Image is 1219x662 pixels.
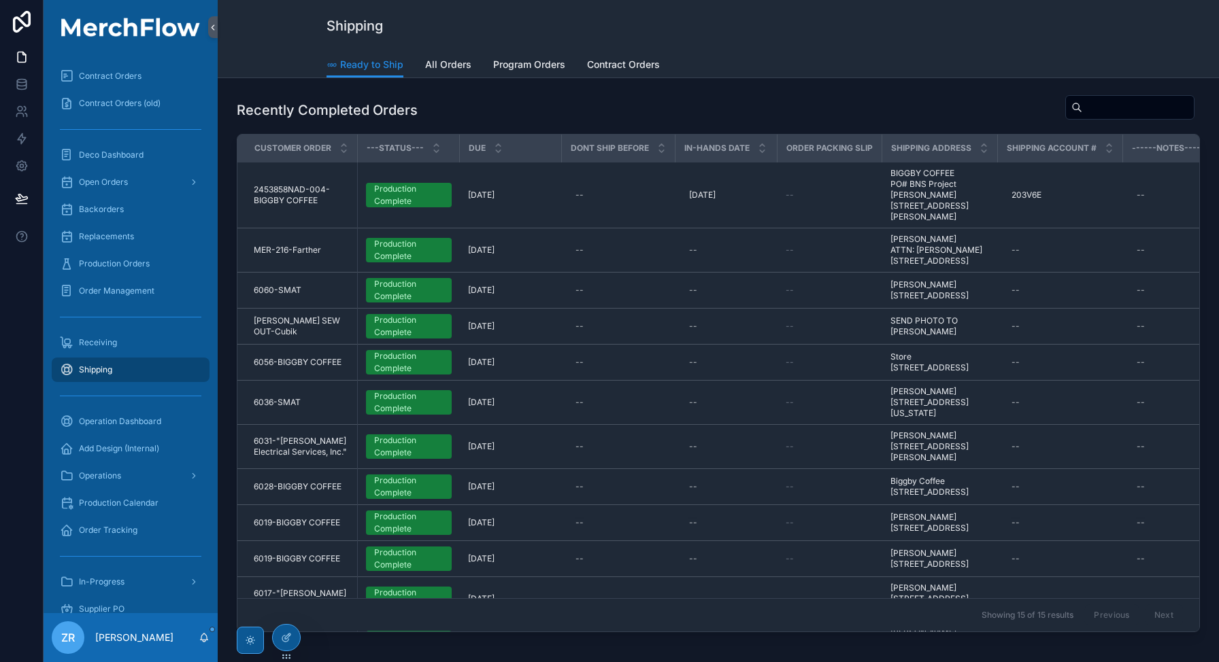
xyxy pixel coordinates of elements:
[684,184,769,206] a: [DATE]
[890,315,990,337] a: SEND PHOTO TO [PERSON_NAME]
[1006,476,1115,498] a: --
[570,239,667,261] a: --
[95,631,173,644] p: [PERSON_NAME]
[689,190,716,201] span: [DATE]
[689,481,697,492] div: --
[340,58,403,71] span: Ready to Ship
[1012,190,1041,201] span: 203V6E
[786,245,874,256] a: --
[374,238,444,262] div: Production Complete
[1132,143,1209,154] span: ------Notes------
[79,177,128,188] span: Open Orders
[570,476,667,498] a: --
[52,570,210,594] a: In-Progress
[79,443,159,454] span: Add Design (Internal)
[570,351,667,373] a: --
[570,512,667,534] a: --
[684,436,769,457] a: --
[61,629,75,646] span: ZR
[1137,441,1145,452] div: --
[1012,357,1020,368] div: --
[79,98,161,109] span: Contract Orders (old)
[79,604,124,614] span: Supplier PO
[254,245,321,256] span: MER-216-Farther
[79,525,137,536] span: Order Tracking
[575,441,584,452] div: --
[1137,517,1145,528] div: --
[468,441,495,452] span: [DATE]
[327,16,383,35] h1: Shipping
[890,582,990,615] a: [PERSON_NAME] [STREET_ADDRESS][PERSON_NAME]
[52,170,210,194] a: Open Orders
[786,441,794,452] span: --
[786,357,874,368] a: --
[1137,553,1145,564] div: --
[468,593,495,604] span: [DATE]
[52,409,210,434] a: Operation Dashboard
[575,593,584,604] div: --
[1137,285,1145,296] div: --
[575,397,584,408] div: --
[366,278,452,302] a: Production Complete
[79,285,154,296] span: Order Management
[52,436,210,461] a: Add Design (Internal)
[982,610,1073,621] span: Showing 15 of 15 results
[79,258,150,269] span: Production Orders
[366,546,452,571] a: Production Complete
[468,553,495,564] span: [DATE]
[79,337,117,348] span: Receiving
[52,143,210,167] a: Deco Dashboard
[374,314,444,338] div: Production Complete
[575,245,584,256] div: --
[786,190,874,201] a: --
[890,168,990,222] a: BIGGBY COFFEE PO# BNS Project [PERSON_NAME] [STREET_ADDRESS][PERSON_NAME]
[254,481,349,492] a: 6028-BIGGBY COFFEE
[254,184,349,206] span: 2453858NAD-004-BIGGBY COFFEE
[689,441,697,452] div: --
[79,576,124,587] span: In-Progress
[1006,588,1115,610] a: --
[786,321,794,332] span: --
[890,386,990,419] a: [PERSON_NAME] [STREET_ADDRESS][US_STATE]
[374,587,444,611] div: Production Complete
[684,239,769,261] a: --
[684,588,769,610] a: --
[684,476,769,498] a: --
[493,58,565,71] span: Program Orders
[468,357,495,368] span: [DATE]
[786,397,874,408] a: --
[468,321,495,332] span: [DATE]
[786,397,794,408] span: --
[1006,239,1115,261] a: --
[1006,279,1115,301] a: --
[79,416,161,427] span: Operation Dashboard
[1006,512,1115,534] a: --
[1012,245,1020,256] div: --
[786,593,794,604] span: --
[570,391,667,413] a: --
[254,397,301,408] span: 6036-SMAT
[786,553,794,564] span: --
[79,150,144,160] span: Deco Dashboard
[374,434,444,459] div: Production Complete
[684,512,769,534] a: --
[52,197,210,222] a: Backorders
[254,315,349,337] span: [PERSON_NAME] SEW OUT-Cubik
[684,315,769,337] a: --
[587,52,660,80] a: Contract Orders
[786,481,794,492] span: --
[468,397,554,408] a: [DATE]
[366,434,452,459] a: Production Complete
[1137,321,1145,332] div: --
[468,517,495,528] span: [DATE]
[468,190,495,201] span: [DATE]
[1012,397,1020,408] div: --
[1006,184,1115,206] a: 203V6E
[1006,391,1115,413] a: --
[890,234,990,266] span: [PERSON_NAME] ATTN: [PERSON_NAME] [STREET_ADDRESS]
[786,593,874,604] a: --
[890,512,990,534] a: [PERSON_NAME] [STREET_ADDRESS]
[366,390,452,415] a: Production Complete
[254,588,349,610] a: 6017-"[PERSON_NAME] Electrical Services, Inc."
